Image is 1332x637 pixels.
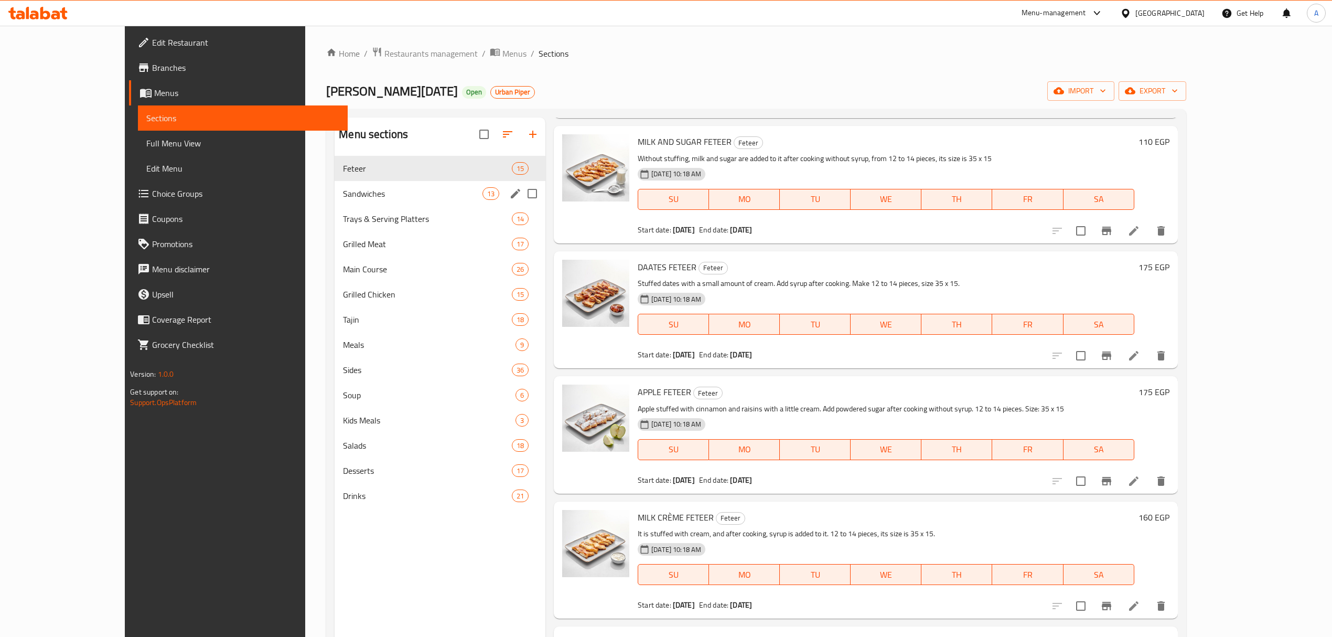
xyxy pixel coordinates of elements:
[1022,7,1086,19] div: Menu-management
[512,313,529,326] div: items
[992,564,1063,585] button: FR
[1138,385,1169,399] h6: 175 EGP
[1094,343,1119,368] button: Branch-specific-item
[335,231,545,257] div: Grilled Meat17
[343,162,512,175] div: Feteer
[730,473,752,487] b: [DATE]
[129,257,347,282] a: Menu disclaimer
[784,317,846,332] span: TU
[129,307,347,332] a: Coverage Report
[512,263,529,275] div: items
[512,239,528,249] span: 17
[495,122,520,147] span: Sort sections
[129,55,347,80] a: Branches
[512,365,528,375] span: 36
[642,317,705,332] span: SU
[784,567,846,582] span: TU
[512,164,528,174] span: 15
[642,442,705,457] span: SU
[709,189,780,210] button: MO
[926,567,988,582] span: TH
[1138,260,1169,274] h6: 175 EGP
[1094,218,1119,243] button: Branch-specific-item
[638,314,709,335] button: SU
[638,473,671,487] span: Start date:
[716,512,745,524] span: Feteer
[642,192,705,207] span: SU
[512,213,529,225] div: items
[734,137,762,149] span: Feteer
[638,527,1134,540] p: It is stuffed with cream, and after cooking, syrup is added to it. 12 to 14 pieces, its size is 3...
[1127,475,1140,487] a: Edit menu item
[490,47,527,60] a: Menus
[1068,567,1130,582] span: SA
[483,189,499,199] span: 13
[996,317,1059,332] span: FR
[512,466,528,476] span: 17
[343,187,482,200] span: Sandwiches
[146,137,339,150] span: Full Menu View
[343,490,512,502] span: Drinks
[1094,469,1119,494] button: Branch-specific-item
[996,567,1059,582] span: FR
[502,47,527,60] span: Menus
[343,439,512,452] span: Salads
[562,385,629,452] img: APPLE FETEER
[638,277,1134,290] p: Stuffed dates with a small amount of cream. Add syrup after cooking. Make 12 to 14 pieces, size 3...
[638,259,696,275] span: DAATES FETEER
[1064,439,1134,460] button: SA
[647,294,705,304] span: [DATE] 10:18 AM
[152,313,339,326] span: Coverage Report
[996,442,1059,457] span: FR
[647,169,705,179] span: [DATE] 10:18 AM
[694,387,722,399] span: Feteer
[326,79,458,103] span: [PERSON_NAME][DATE]
[730,598,752,612] b: [DATE]
[1127,349,1140,362] a: Edit menu item
[996,192,1059,207] span: FR
[335,282,545,307] div: Grilled Chicken15
[512,315,528,325] span: 18
[638,598,671,612] span: Start date:
[129,30,347,55] a: Edit Restaurant
[473,123,495,145] span: Select all sections
[343,338,515,351] span: Meals
[1148,469,1174,494] button: delete
[343,238,512,250] div: Grilled Meat
[531,47,534,60] li: /
[339,126,408,142] h2: Menu sections
[1070,470,1092,492] span: Select to update
[512,464,529,477] div: items
[130,396,197,409] a: Support.OpsPlatform
[129,332,347,357] a: Grocery Checklist
[343,288,512,301] span: Grilled Chicken
[335,206,545,231] div: Trays & Serving Platters14
[784,442,846,457] span: TU
[515,414,529,427] div: items
[638,348,671,362] span: Start date:
[562,134,629,201] img: MILK AND SUGAR FETEER
[516,390,528,400] span: 6
[335,181,545,206] div: Sandwiches13edit
[343,313,512,326] span: Tajin
[335,156,545,181] div: Feteer15
[343,414,515,427] span: Kids Meals
[512,162,529,175] div: items
[693,387,723,399] div: Feteer
[343,364,512,376] span: Sides
[343,389,515,401] span: Soup
[335,483,545,508] div: Drinks21
[699,262,728,274] div: Feteer
[343,213,512,225] span: Trays & Serving Platters
[780,439,851,460] button: TU
[138,156,347,181] a: Edit Menu
[515,338,529,351] div: items
[1127,84,1178,98] span: export
[343,464,512,477] span: Desserts
[709,564,780,585] button: MO
[516,340,528,350] span: 9
[926,442,988,457] span: TH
